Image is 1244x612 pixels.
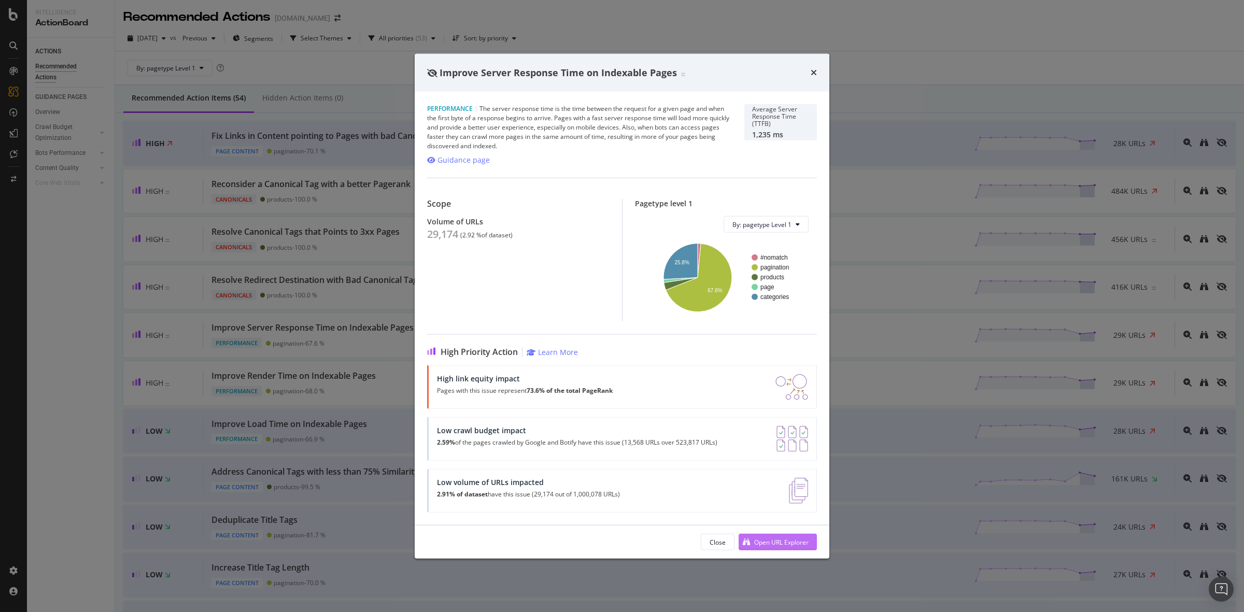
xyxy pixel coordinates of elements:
svg: A chart. [643,241,809,314]
div: Pagetype level 1 [635,199,817,208]
strong: 73.6% of the total PageRank [527,386,613,395]
p: have this issue (29,174 out of 1,000,078 URLs) [437,491,620,498]
div: Volume of URLs [427,217,610,226]
div: High link equity impact [437,374,613,383]
div: Low crawl budget impact [437,426,717,435]
div: Average Server Response Time (TTFB) [752,106,809,127]
p: of the pages crawled by Google and Botify have this issue (13,568 URLs over 523,817 URLs) [437,439,717,446]
div: Guidance page [437,155,490,165]
div: Open Intercom Messenger [1209,577,1234,602]
text: pagination [760,264,789,271]
span: | [474,104,478,113]
img: Equal [681,73,685,76]
div: ( 2.92 % of dataset ) [460,232,513,239]
div: 29,174 [427,228,458,240]
text: #nomatch [760,254,788,261]
p: Pages with this issue represent [437,387,613,394]
button: Close [701,534,734,550]
span: By: pagetype Level 1 [732,220,791,229]
span: Improve Server Response Time on Indexable Pages [440,66,677,78]
div: Close [710,537,726,546]
div: Scope [427,199,610,209]
button: By: pagetype Level 1 [724,216,809,233]
div: Open URL Explorer [754,537,809,546]
strong: 2.59% [437,438,455,447]
div: times [811,66,817,79]
span: Performance [427,104,473,113]
div: eye-slash [427,68,437,77]
div: modal [415,53,829,559]
span: High Priority Action [441,347,518,357]
button: Open URL Explorer [739,534,817,550]
div: Low volume of URLs impacted [437,478,620,487]
div: Learn More [538,347,578,357]
text: 25.8% [674,260,689,265]
div: The server response time is the time between the request for a given page and when the first byte... [427,104,732,151]
text: products [760,274,784,281]
text: categories [760,293,789,301]
img: e5DMFwAAAABJRU5ErkJggg== [789,478,808,504]
a: Guidance page [427,155,490,165]
img: DDxVyA23.png [775,374,808,400]
a: Learn More [527,347,578,357]
div: 1,235 ms [752,130,809,139]
text: page [760,283,774,291]
img: AY0oso9MOvYAAAAASUVORK5CYII= [776,426,808,452]
text: 67.6% [708,288,722,293]
strong: 2.91% of dataset [437,490,488,499]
